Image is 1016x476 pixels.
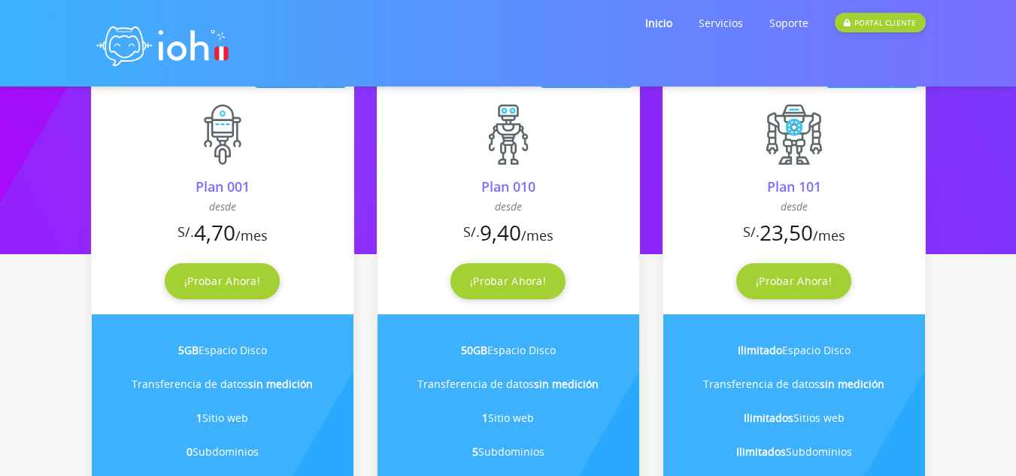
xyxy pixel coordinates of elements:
[663,177,925,197] div: Plan 101
[187,444,193,459] b: 0
[196,411,202,425] b: 1
[92,197,353,217] div: desde
[396,333,620,367] li: Espacio Disco
[177,223,194,241] sup: S/.
[736,263,851,299] a: ¡Probar Ahora!
[463,223,480,241] sup: S/.
[480,218,521,247] span: 9,40
[663,197,925,217] div: desde
[91,10,234,77] img: logo ioh
[165,263,280,299] a: ¡Probar Ahora!
[178,343,199,357] b: 5GB
[248,377,313,391] b: sin medición
[682,333,906,367] li: Espacio Disco
[682,435,906,468] li: Subdominios
[835,13,925,32] div: PORTAL CLIENTE
[378,177,639,197] div: Plan 010
[111,367,335,401] li: Transferencia de datos
[682,367,906,401] li: Transferencia de datos
[478,105,538,165] img: Plan 010 - Cloud Hosting
[738,343,782,357] b: Ilimitado
[396,367,620,401] li: Transferencia de datos
[396,435,620,468] li: Subdominios
[92,177,353,197] div: Plan 001
[194,218,235,247] span: 4,70
[396,401,620,435] li: Sitio web
[764,105,824,165] img: Plan 101 - Cloud Hosting
[461,343,487,357] b: 50GB
[111,435,335,468] li: Subdominios
[760,218,813,247] span: 23,50
[111,333,335,367] li: Espacio Disco
[450,263,566,299] a: ¡Probar Ahora!
[472,444,478,459] b: 5
[682,401,906,435] li: Sitios web
[111,401,335,435] li: Sitio web
[743,223,760,241] sup: S/.
[193,105,253,165] img: Plan 001 - Cloud Hosting
[744,411,793,425] b: Ilimitados
[235,226,268,244] span: /mes
[378,197,639,217] div: desde
[521,226,553,244] span: /mes
[736,444,786,459] b: Ilimitados
[482,411,488,425] b: 1
[820,377,884,391] b: sin medición
[534,377,599,391] b: sin medición
[813,226,845,244] span: /mes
